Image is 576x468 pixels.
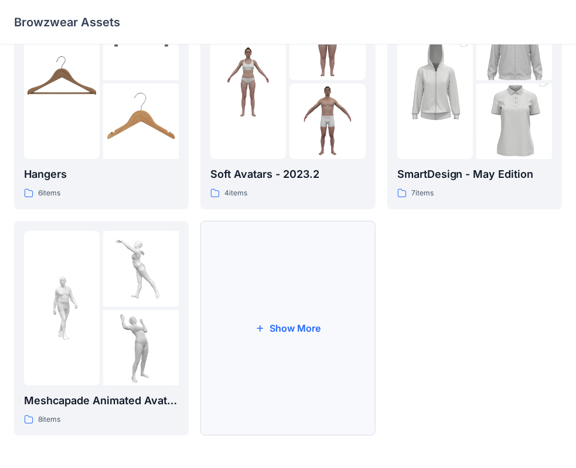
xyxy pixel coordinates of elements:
[24,166,179,183] p: Hangers
[210,44,286,119] img: folder 1
[14,221,189,436] a: folder 1folder 2folder 3Meshcapade Animated Avatars8items
[289,84,365,159] img: folder 3
[397,25,473,139] img: folder 1
[38,187,60,199] p: 6 items
[200,221,375,436] button: Show More
[14,14,120,30] p: Browzwear Assets
[476,65,552,178] img: folder 3
[24,393,179,409] p: Meshcapade Animated Avatars
[38,414,60,426] p: 8 items
[103,84,179,159] img: folder 3
[224,187,247,199] p: 4 items
[103,310,179,386] img: folder 3
[24,44,100,119] img: folder 1
[397,166,552,183] p: SmartDesign - May Edition
[103,231,179,307] img: folder 2
[210,166,365,183] p: Soft Avatars - 2023.2
[411,187,434,199] p: 7 items
[24,270,100,346] img: folder 1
